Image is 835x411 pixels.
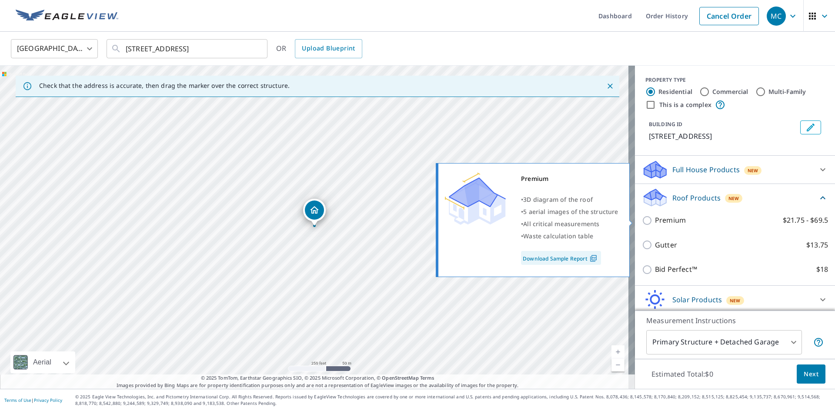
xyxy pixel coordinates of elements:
span: New [730,297,741,304]
div: Premium [521,173,618,185]
button: Close [605,80,616,92]
div: OR [276,39,362,58]
img: Premium [445,173,506,225]
span: © 2025 TomTom, Earthstar Geographics SIO, © 2025 Microsoft Corporation, © [201,374,434,382]
label: Residential [658,87,692,96]
div: Aerial [10,351,75,373]
div: Full House ProductsNew [642,159,828,180]
label: Multi-Family [768,87,806,96]
p: Bid Perfect™ [655,264,697,275]
p: Full House Products [672,164,740,175]
p: © 2025 Eagle View Technologies, Inc. and Pictometry International Corp. All Rights Reserved. Repo... [75,394,831,407]
span: All critical measurements [523,220,599,228]
input: Search by address or latitude-longitude [126,37,250,61]
a: Terms [420,374,434,381]
div: • [521,194,618,206]
p: $13.75 [806,240,828,251]
p: Check that the address is accurate, then drag the marker over the correct structure. [39,82,290,90]
p: [STREET_ADDRESS] [649,131,797,141]
p: Roof Products [672,193,721,203]
p: Measurement Instructions [646,315,824,326]
img: EV Logo [16,10,118,23]
span: Next [804,369,818,380]
div: Solar ProductsNew [642,289,828,310]
img: Pdf Icon [588,254,599,262]
span: Your report will include the primary structure and a detached garage if one exists. [813,337,824,348]
span: New [748,167,758,174]
p: BUILDING ID [649,120,682,128]
a: Cancel Order [699,7,759,25]
p: Gutter [655,240,677,251]
a: Privacy Policy [34,397,62,403]
p: $21.75 - $69.5 [783,215,828,226]
a: Download Sample Report [521,251,601,265]
p: Estimated Total: $0 [645,364,720,384]
a: Upload Blueprint [295,39,362,58]
span: Upload Blueprint [302,43,355,54]
p: | [4,398,62,403]
div: Aerial [30,351,54,373]
p: Premium [655,215,686,226]
a: Current Level 17, Zoom Out [611,358,625,371]
p: $18 [816,264,828,275]
div: Roof ProductsNew [642,187,828,208]
button: Next [797,364,825,384]
a: Current Level 17, Zoom In [611,345,625,358]
div: [GEOGRAPHIC_DATA] [11,37,98,61]
span: 5 aerial images of the structure [523,207,618,216]
div: MC [767,7,786,26]
a: OpenStreetMap [382,374,418,381]
button: Edit building 1 [800,120,821,134]
label: Commercial [712,87,748,96]
span: New [728,195,739,202]
p: Solar Products [672,294,722,305]
div: Dropped pin, building 1, Residential property, 3600 W Erie Rd Temperance, MI 48182 [303,199,326,226]
div: PROPERTY TYPE [645,76,825,84]
div: Primary Structure + Detached Garage [646,330,802,354]
div: • [521,230,618,242]
span: 3D diagram of the roof [523,195,593,204]
div: • [521,218,618,230]
div: • [521,206,618,218]
a: Terms of Use [4,397,31,403]
label: This is a complex [659,100,711,109]
span: Waste calculation table [523,232,593,240]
